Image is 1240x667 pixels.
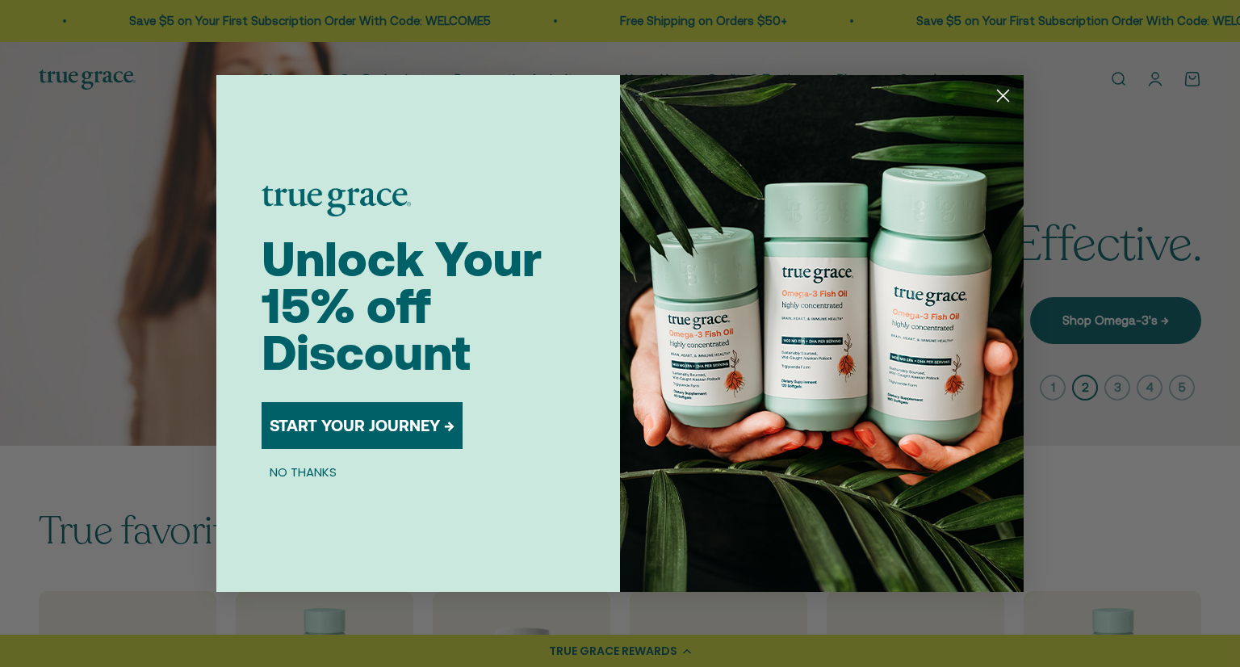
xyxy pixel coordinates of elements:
[262,231,542,380] span: Unlock Your 15% off Discount
[262,186,411,216] img: logo placeholder
[262,402,463,449] button: START YOUR JOURNEY →
[262,462,345,481] button: NO THANKS
[620,75,1024,592] img: 098727d5-50f8-4f9b-9554-844bb8da1403.jpeg
[989,82,1017,110] button: Close dialog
